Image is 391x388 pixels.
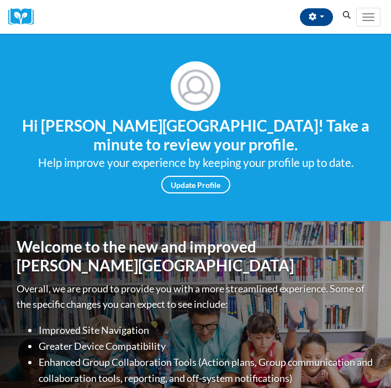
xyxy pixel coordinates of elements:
li: Greater Device Compatibility [39,338,374,354]
div: Help improve your experience by keeping your profile up to date. [8,154,383,172]
h1: Welcome to the new and improved [PERSON_NAME][GEOGRAPHIC_DATA] [17,238,374,275]
button: Account Settings [300,8,333,26]
h4: Hi [PERSON_NAME][GEOGRAPHIC_DATA]! Take a minute to review your profile. [8,117,383,154]
li: Enhanced Group Collaboration Tools (Action plans, Group communication and collaboration tools, re... [39,354,374,386]
img: Profile Image [171,61,220,111]
p: Overall, we are proud to provide you with a more streamlined experience. Some of the specific cha... [17,281,374,313]
a: Cox Campus [8,8,41,25]
button: Search [339,9,355,22]
iframe: Button to launch messaging window [347,344,382,379]
li: Improved Site Navigation [39,322,374,338]
a: Update Profile [161,176,230,193]
img: Logo brand [8,8,41,25]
